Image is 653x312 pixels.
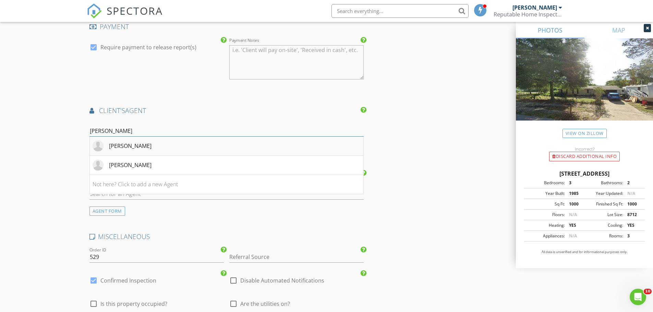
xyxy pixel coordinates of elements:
div: Reputable Home Inspections [494,11,562,18]
div: Bathrooms: [584,180,623,186]
img: streetview [516,38,653,137]
h4: AGENT [89,106,364,115]
div: [STREET_ADDRESS] [524,170,645,178]
div: 8712 [623,212,643,218]
div: 2 [623,180,643,186]
span: N/A [627,190,635,196]
div: Rooms: [584,233,623,239]
input: Search everything... [331,4,469,18]
span: client's [99,106,125,115]
div: Incorrect? [516,146,653,152]
div: 1000 [623,201,643,207]
h4: PAYMENT [89,22,364,31]
div: Finished Sq Ft: [584,201,623,207]
label: Require payment to release report(s) [100,44,196,51]
div: [PERSON_NAME] [109,161,152,169]
img: The Best Home Inspection Software - Spectora [87,3,102,18]
label: Confirmed Inspection [100,277,156,284]
div: YES [623,222,643,228]
label: Disable Automated Notifications [240,277,324,284]
img: default-user-f0147aede5fd5fa78ca7ade42f37bd4542148d508eef1c3d3ea960f66861d68b.jpg [93,160,104,171]
input: Search for an Agent [89,125,364,137]
div: Sq Ft: [526,201,565,207]
div: 1000 [565,201,584,207]
div: Lot Size: [584,212,623,218]
div: 1985 [565,190,584,197]
div: 3 [623,233,643,239]
div: Year Built: [526,190,565,197]
div: Discard Additional info [549,152,620,161]
div: [PERSON_NAME] [109,142,152,150]
div: Heating: [526,222,565,228]
div: YES [565,222,584,228]
div: Floors: [526,212,565,218]
a: SPECTORA [87,9,163,24]
div: Appliances: [526,233,565,239]
span: Are the utilities on? [240,300,290,307]
div: AGENT FORM [89,207,125,216]
p: All data is unverified and for informational purposes only. [524,250,645,254]
div: [PERSON_NAME] [512,4,557,11]
a: View on Zillow [563,129,607,138]
span: Is this property occupied? [100,300,167,307]
input: Referral Source [229,251,364,263]
span: SPECTORA [107,3,163,18]
h4: MISCELLANEOUS [89,232,364,241]
a: MAP [584,22,653,38]
span: N/A [569,212,577,217]
li: Not here? Click to add a new Agent [90,175,364,194]
iframe: Intercom live chat [630,289,646,305]
div: Cooling: [584,222,623,228]
span: 10 [644,289,652,294]
span: N/A [569,233,577,239]
div: Bedrooms: [526,180,565,186]
a: PHOTOS [516,22,584,38]
div: 3 [565,180,584,186]
div: Year Updated: [584,190,623,197]
img: default-user-f0147aede5fd5fa78ca7ade42f37bd4542148d508eef1c3d3ea960f66861d68b.jpg [93,140,104,151]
